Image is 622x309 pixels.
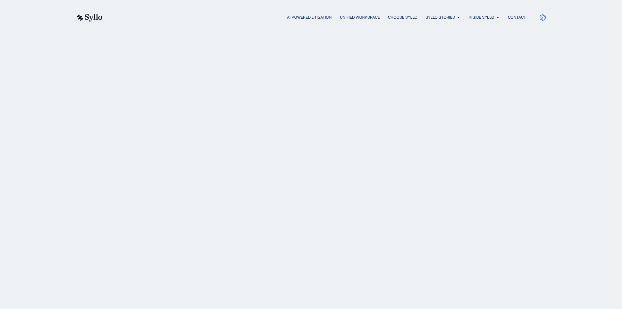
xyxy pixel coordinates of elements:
a: AI Powered Litigation [287,14,332,20]
a: Inside Syllo [469,14,494,20]
div: Menu Toggle [116,14,526,21]
nav: Menu [116,14,526,21]
a: Unified Workspace [340,14,380,20]
img: syllo [76,14,103,22]
a: Choose Syllo [388,14,417,20]
a: Syllo Stories [426,14,455,20]
a: Contact [508,14,526,20]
